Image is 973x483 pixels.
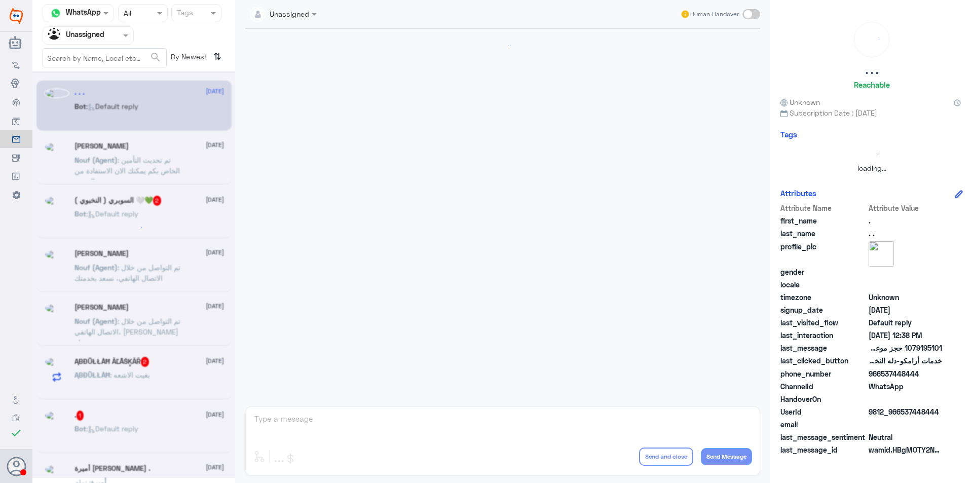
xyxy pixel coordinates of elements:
[639,448,693,466] button: Send and close
[780,368,867,379] span: phone_number
[780,394,867,404] span: HandoverOn
[690,10,739,19] span: Human Handover
[780,97,820,107] span: Unknown
[780,406,867,417] span: UserId
[248,36,758,54] div: loading...
[780,381,867,392] span: ChannelId
[869,432,942,442] span: 0
[780,419,867,430] span: email
[869,330,942,341] span: 2025-09-22T09:38:25.345Z
[780,107,963,118] span: Subscription Date : [DATE]
[869,279,942,290] span: null
[869,444,942,455] span: wamid.HBgMOTY2NTM3NDQ4NDQ0FQIAEhgUM0E1QUQwOUJERjcwQzVCMDBBRTgA
[175,7,193,20] div: Tags
[780,241,867,265] span: profile_pic
[167,48,209,68] span: By Newest
[10,427,22,439] i: check
[869,267,942,277] span: null
[701,448,752,465] button: Send Message
[857,25,886,54] div: loading...
[866,65,878,77] h5: . . .
[869,241,894,267] img: picture
[43,49,166,67] input: Search by Name, Local etc…
[780,317,867,328] span: last_visited_flow
[780,432,867,442] span: last_message_sentiment
[780,215,867,226] span: first_name
[780,267,867,277] span: gender
[780,189,816,198] h6: Attributes
[869,292,942,303] span: Unknown
[869,406,942,417] span: 9812_966537448444
[7,457,26,476] button: Avatar
[780,305,867,315] span: signup_date
[10,8,23,24] img: Widebot Logo
[780,343,867,353] span: last_message
[869,228,942,239] span: . .
[780,203,867,213] span: Attribute Name
[125,218,143,236] div: loading...
[869,394,942,404] span: null
[869,419,942,430] span: null
[783,145,960,163] div: loading...
[149,51,162,63] span: search
[869,343,942,353] span: 1079195101 حجز موعد عيون باسم مؤيد سعود محمد التمامي
[869,305,942,315] span: 2025-09-14T07:17:54.97Z
[869,203,942,213] span: Attribute Value
[780,355,867,366] span: last_clicked_button
[780,444,867,455] span: last_message_id
[780,228,867,239] span: last_name
[780,292,867,303] span: timezone
[869,368,942,379] span: 966537448444
[869,215,942,226] span: .
[869,355,942,366] span: خدمات أرامكو-دله النخيل
[48,6,63,21] img: whatsapp.png
[780,330,867,341] span: last_interaction
[854,80,890,89] h6: Reachable
[213,48,221,65] i: ⇅
[780,279,867,290] span: locale
[857,164,886,172] span: loading...
[869,317,942,328] span: Default reply
[149,49,162,66] button: search
[48,28,63,43] img: Unassigned.svg
[780,130,797,139] h6: Tags
[869,381,942,392] span: 2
